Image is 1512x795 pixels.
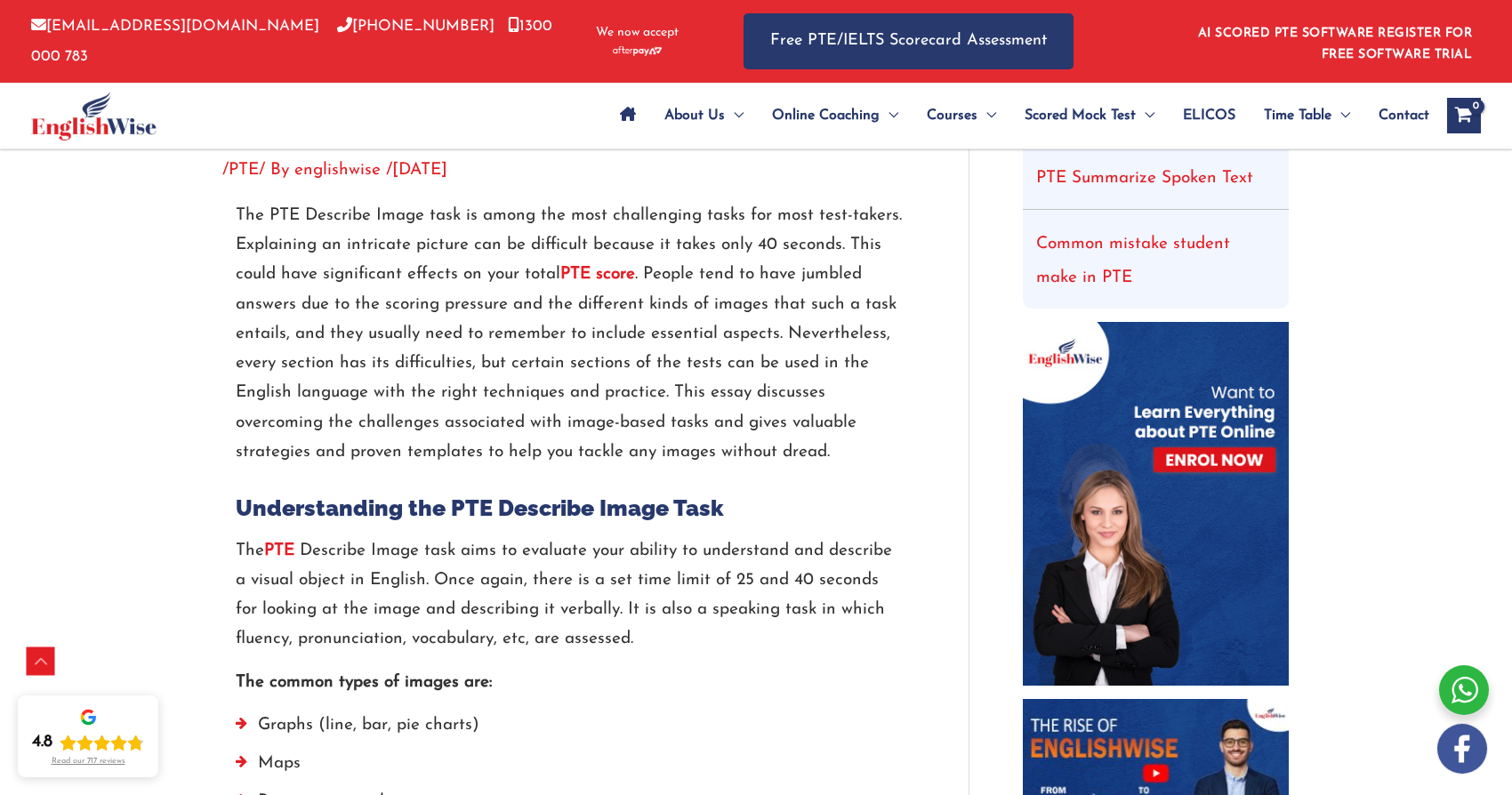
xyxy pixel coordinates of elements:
a: PTE score [560,266,635,283]
span: Time Table [1264,84,1331,147]
span: We now accept [596,24,679,42]
a: PTE [264,542,300,559]
strong: PTE [264,542,294,559]
img: Afterpay-Logo [613,46,662,56]
a: AI SCORED PTE SOFTWARE REGISTER FOR FREE SOFTWARE TRIAL [1198,27,1473,61]
li: Maps [236,749,902,787]
span: Menu Toggle [1136,84,1154,147]
a: Online CoachingMenu Toggle [758,84,913,147]
div: Read our 717 reviews [52,757,125,767]
span: englishwise [294,162,381,179]
a: View Shopping Cart, empty [1447,98,1481,133]
a: englishwise [294,162,386,179]
span: Online Coaching [772,84,880,147]
a: PTE [229,162,259,179]
a: [PHONE_NUMBER] [337,19,495,34]
div: / / By / [222,158,915,183]
span: About Us [664,84,725,147]
span: Menu Toggle [977,84,996,147]
span: [DATE] [392,162,447,179]
a: PTE Summarize Spoken Text [1036,170,1253,187]
span: Menu Toggle [1331,84,1350,147]
h2: Understanding the PTE Describe Image Task [236,494,902,523]
span: Scored Mock Test [1025,84,1136,147]
span: Menu Toggle [880,84,898,147]
span: Contact [1379,84,1429,147]
p: The Describe Image task aims to evaluate your ability to understand and describe a visual object ... [236,536,902,654]
span: ELICOS [1183,84,1235,147]
li: Graphs (line, bar, pie charts) [236,711,902,749]
span: Menu Toggle [725,84,744,147]
p: The PTE Describe Image task is among the most challenging tasks for most test-takers. Explaining ... [236,201,902,467]
a: CoursesMenu Toggle [913,84,1010,147]
a: [EMAIL_ADDRESS][DOMAIN_NAME] [31,19,319,34]
a: Common mistake student make in PTE [1036,236,1230,286]
div: Rating: 4.8 out of 5 [32,732,144,753]
nav: Site Navigation: Main Menu [606,84,1429,147]
div: 4.8 [32,732,52,753]
a: Free PTE/IELTS Scorecard Assessment [744,13,1074,69]
span: Courses [927,84,977,147]
a: Time TableMenu Toggle [1250,84,1364,147]
img: cropped-ew-logo [31,92,157,141]
aside: Header Widget 1 [1187,12,1481,70]
a: Contact [1364,84,1429,147]
img: white-facebook.png [1437,724,1487,774]
a: Scored Mock TestMenu Toggle [1010,84,1169,147]
a: About UsMenu Toggle [650,84,758,147]
a: 1300 000 783 [31,19,552,63]
strong: The common types of images are: [236,674,492,691]
a: ELICOS [1169,84,1250,147]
